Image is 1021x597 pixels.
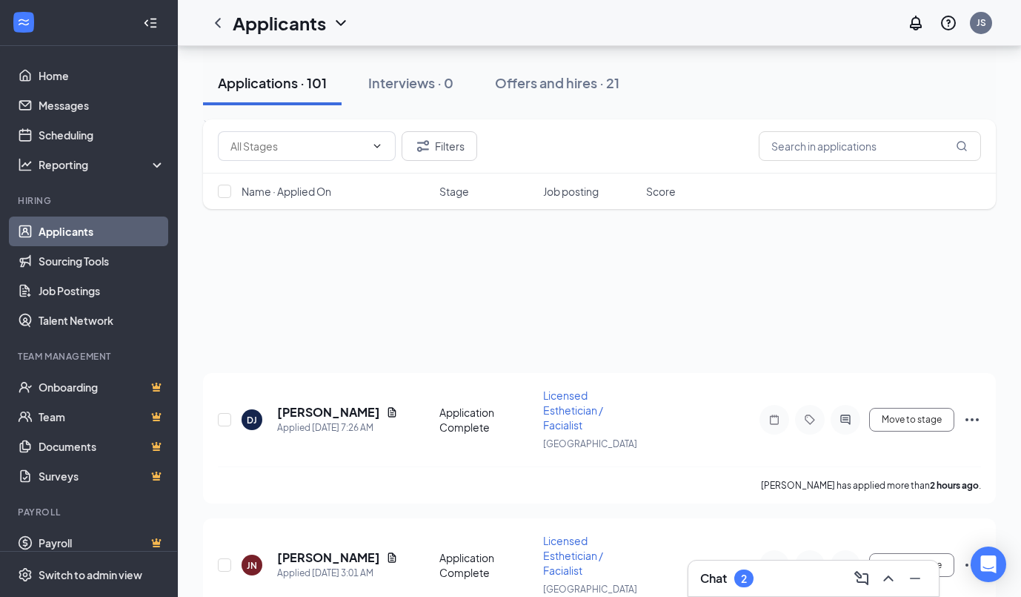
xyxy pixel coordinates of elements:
[18,157,33,172] svg: Analysis
[386,406,398,418] svg: Document
[39,432,165,461] a: DocumentsCrown
[414,137,432,155] svg: Filter
[903,567,927,590] button: Minimize
[850,567,874,590] button: ComposeMessage
[956,140,968,152] svg: MagnifyingGlass
[39,402,165,432] a: TeamCrown
[368,73,453,92] div: Interviews · 0
[939,14,957,32] svg: QuestionInfo
[386,552,398,564] svg: Document
[230,138,365,154] input: All Stages
[39,306,165,335] a: Talent Network
[18,350,162,363] div: Team Management
[700,570,727,587] h3: Chat
[39,61,165,90] a: Home
[930,480,979,491] b: 2 hours ago
[277,550,380,566] h5: [PERSON_NAME]
[853,570,871,587] svg: ComposeMessage
[869,408,954,432] button: Move to stage
[646,184,676,199] span: Score
[39,461,165,491] a: SurveysCrown
[543,534,603,577] span: Licensed Esthetician / Facialist
[39,276,165,306] a: Job Postings
[879,570,897,587] svg: ChevronUp
[247,559,257,572] div: JN
[439,405,534,435] div: Application Complete
[963,411,981,429] svg: Ellipses
[765,559,783,571] svg: Note
[209,14,227,32] svg: ChevronLeft
[371,140,383,152] svg: ChevronDown
[765,414,783,426] svg: Note
[18,194,162,207] div: Hiring
[39,90,165,120] a: Messages
[963,556,981,574] svg: Ellipses
[801,414,819,426] svg: Tag
[439,550,534,580] div: Application Complete
[402,131,477,161] button: Filter Filters
[837,559,854,571] svg: ActiveChat
[543,584,637,595] span: [GEOGRAPHIC_DATA]
[741,573,747,585] div: 2
[495,73,619,92] div: Offers and hires · 21
[543,389,603,432] span: Licensed Esthetician / Facialist
[277,566,398,581] div: Applied [DATE] 3:01 AM
[761,479,981,492] p: [PERSON_NAME] has applied more than .
[869,553,954,577] button: Move to stage
[759,131,981,161] input: Search in applications
[906,570,924,587] svg: Minimize
[971,547,1006,582] div: Open Intercom Messenger
[837,414,854,426] svg: ActiveChat
[39,217,165,246] a: Applicants
[242,184,331,199] span: Name · Applied On
[877,567,900,590] button: ChevronUp
[16,15,31,30] svg: WorkstreamLogo
[39,528,165,558] a: PayrollCrown
[233,10,326,36] h1: Applicants
[439,184,469,199] span: Stage
[247,414,257,426] div: DJ
[801,559,819,571] svg: Tag
[218,73,327,92] div: Applications · 101
[39,567,142,582] div: Switch to admin view
[277,404,380,420] h5: [PERSON_NAME]
[332,14,350,32] svg: ChevronDown
[39,157,166,172] div: Reporting
[907,14,925,32] svg: Notifications
[277,420,398,435] div: Applied [DATE] 7:26 AM
[18,506,162,518] div: Payroll
[18,567,33,582] svg: Settings
[39,372,165,402] a: OnboardingCrown
[143,16,158,30] svg: Collapse
[543,184,599,199] span: Job posting
[543,438,637,449] span: [GEOGRAPHIC_DATA]
[39,246,165,276] a: Sourcing Tools
[39,120,165,150] a: Scheduling
[977,16,986,29] div: JS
